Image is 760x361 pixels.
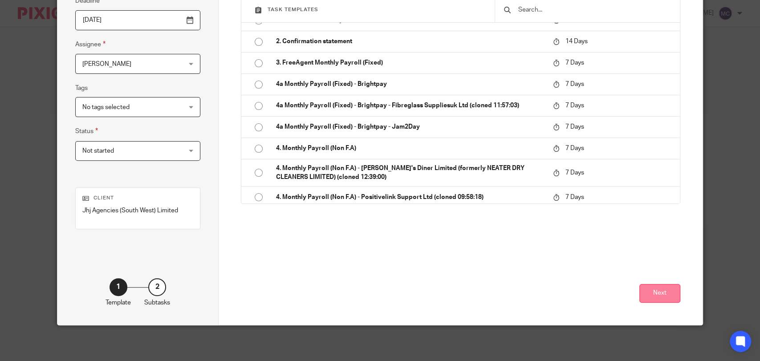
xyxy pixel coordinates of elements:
span: 7 Days [565,60,584,66]
p: 4. Monthly Payroll (Non F.A) - Positivelink Support Ltd (cloned 09:58:18) [276,193,544,202]
label: Tags [75,84,88,93]
p: Client [82,195,193,202]
span: 7 Days [565,170,584,176]
span: Not started [82,148,114,154]
p: Template [106,298,131,307]
p: Subtasks [144,298,170,307]
input: Pick a date [75,10,200,30]
span: 7 Days [565,145,584,151]
span: 7 Days [565,124,584,130]
input: Search... [517,5,671,15]
label: Assignee [75,39,106,49]
p: 3. FreeAgent Monthly Payroll (Fixed) [276,58,544,67]
span: 7 Days [565,194,584,200]
p: 4a Monthly Payroll (Fixed) - Brightpay - Jam2Day [276,122,544,131]
span: No tags selected [82,104,130,110]
p: Jhj Agencies (South West) Limited [82,206,193,215]
span: 7 Days [565,102,584,109]
p: 4a Monthly Payroll (Fixed) - Brightpay - Fibreglass Suppliesuk Ltd (cloned 11:57:03) [276,101,544,110]
label: Status [75,126,98,136]
p: 4. Monthly Payroll (Non F.A) - [PERSON_NAME]'s Diner Limited (formerly NEATER DRY CLEANERS LIMITE... [276,164,544,182]
span: [PERSON_NAME] [82,61,131,67]
span: 14 Days [565,38,588,45]
button: Next [639,284,680,303]
span: Task templates [268,7,318,12]
div: 1 [110,278,127,296]
p: 4a Monthly Payroll (Fixed) - Brightpay [276,80,544,89]
p: 2. Confirmation statement [276,37,544,46]
p: 4. Monthly Payroll (Non F.A) [276,144,544,153]
span: 7 Days [565,81,584,87]
div: 2 [148,278,166,296]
